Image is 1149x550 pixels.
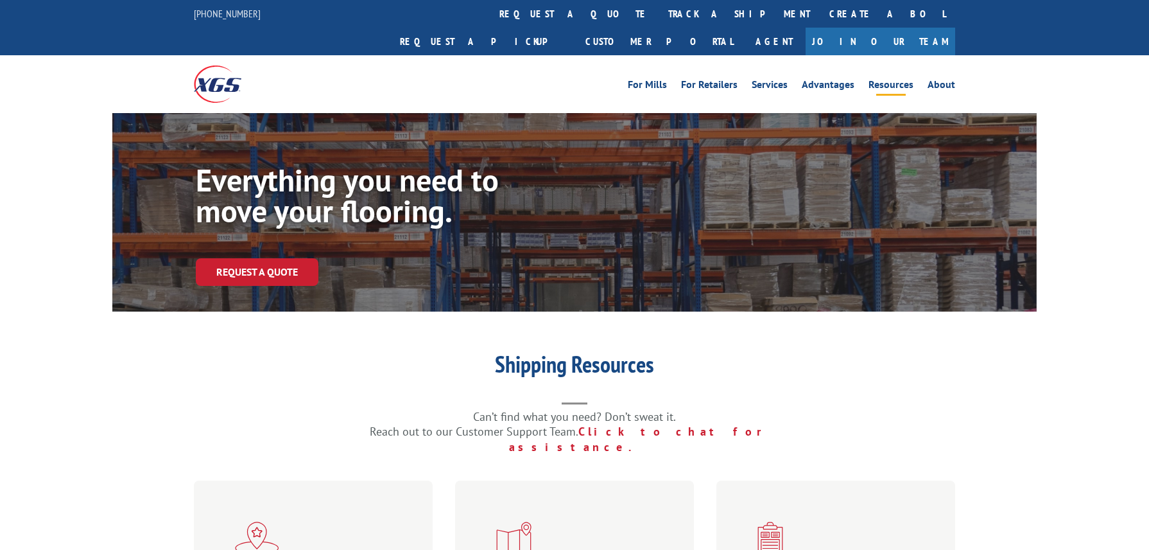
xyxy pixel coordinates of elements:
[318,353,831,382] h1: Shipping Resources
[194,7,261,20] a: [PHONE_NUMBER]
[868,80,913,94] a: Resources
[628,80,667,94] a: For Mills
[802,80,854,94] a: Advantages
[196,164,581,233] h1: Everything you need to move your flooring.
[752,80,788,94] a: Services
[509,424,780,454] a: Click to chat for assistance.
[318,409,831,455] p: Can’t find what you need? Don’t sweat it. Reach out to our Customer Support Team.
[196,258,318,286] a: Request a Quote
[681,80,738,94] a: For Retailers
[743,28,806,55] a: Agent
[390,28,576,55] a: Request a pickup
[576,28,743,55] a: Customer Portal
[806,28,955,55] a: Join Our Team
[928,80,955,94] a: About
